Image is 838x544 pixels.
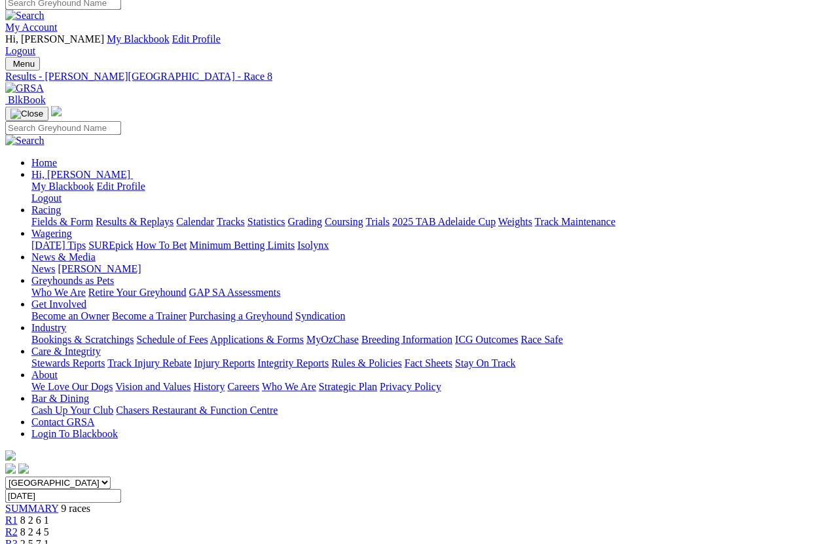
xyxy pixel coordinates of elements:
img: Search [5,10,45,22]
button: Toggle navigation [5,107,48,121]
a: MyOzChase [306,334,359,345]
a: History [193,381,225,392]
a: Rules & Policies [331,357,402,369]
a: Who We Are [262,381,316,392]
img: GRSA [5,82,44,94]
a: Cash Up Your Club [31,405,113,416]
a: Privacy Policy [380,381,441,392]
a: Wagering [31,228,72,239]
a: Purchasing a Greyhound [189,310,293,321]
a: Grading [288,216,322,227]
a: ICG Outcomes [455,334,518,345]
a: R2 [5,526,18,537]
div: About [31,381,833,393]
a: Get Involved [31,299,86,310]
a: Stay On Track [455,357,515,369]
div: Bar & Dining [31,405,833,416]
div: Industry [31,334,833,346]
a: How To Bet [136,240,187,251]
a: Racing [31,204,61,215]
div: News & Media [31,263,833,275]
div: Greyhounds as Pets [31,287,833,299]
a: Applications & Forms [210,334,304,345]
a: News [31,263,55,274]
a: Integrity Reports [257,357,329,369]
a: Stewards Reports [31,357,105,369]
a: We Love Our Dogs [31,381,113,392]
div: Racing [31,216,833,228]
a: Become an Owner [31,310,109,321]
a: Results & Replays [96,216,173,227]
img: twitter.svg [18,463,29,474]
a: 2025 TAB Adelaide Cup [392,216,496,227]
a: Syndication [295,310,345,321]
a: Track Injury Rebate [107,357,191,369]
a: About [31,369,58,380]
span: Menu [13,59,35,69]
a: Edit Profile [172,33,221,45]
a: Logout [31,192,62,204]
span: 9 races [61,503,90,514]
a: GAP SA Assessments [189,287,281,298]
a: My Blackbook [31,181,94,192]
a: Retire Your Greyhound [88,287,187,298]
a: [PERSON_NAME] [58,263,141,274]
a: Edit Profile [97,181,145,192]
a: Breeding Information [361,334,452,345]
a: Home [31,157,57,168]
a: Bookings & Scratchings [31,334,134,345]
div: Care & Integrity [31,357,833,369]
a: My Account [5,22,58,33]
a: Become a Trainer [112,310,187,321]
a: Schedule of Fees [136,334,208,345]
button: Toggle navigation [5,57,40,71]
a: My Blackbook [107,33,170,45]
a: Fact Sheets [405,357,452,369]
img: Search [5,135,45,147]
img: logo-grsa-white.png [51,106,62,117]
a: SUMMARY [5,503,58,514]
a: [DATE] Tips [31,240,86,251]
div: Wagering [31,240,833,251]
a: Strategic Plan [319,381,377,392]
a: Isolynx [297,240,329,251]
a: Hi, [PERSON_NAME] [31,169,133,180]
img: facebook.svg [5,463,16,474]
a: Race Safe [520,334,562,345]
a: Login To Blackbook [31,428,118,439]
a: Chasers Restaurant & Function Centre [116,405,278,416]
a: Vision and Values [115,381,191,392]
a: Care & Integrity [31,346,101,357]
a: Results - [PERSON_NAME][GEOGRAPHIC_DATA] - Race 8 [5,71,833,82]
div: My Account [5,33,833,57]
div: Hi, [PERSON_NAME] [31,181,833,204]
a: Contact GRSA [31,416,94,427]
span: Hi, [PERSON_NAME] [31,169,130,180]
span: 8 2 6 1 [20,515,49,526]
a: Track Maintenance [535,216,615,227]
div: Get Involved [31,310,833,322]
span: 8 2 4 5 [20,526,49,537]
img: logo-grsa-white.png [5,450,16,461]
a: News & Media [31,251,96,263]
a: Calendar [176,216,214,227]
span: Hi, [PERSON_NAME] [5,33,104,45]
a: Minimum Betting Limits [189,240,295,251]
a: Bar & Dining [31,393,89,404]
a: Industry [31,322,66,333]
a: Who We Are [31,287,86,298]
input: Select date [5,489,121,503]
a: Statistics [247,216,285,227]
a: Weights [498,216,532,227]
a: R1 [5,515,18,526]
a: Injury Reports [194,357,255,369]
a: Trials [365,216,390,227]
img: Close [10,109,43,119]
a: SUREpick [88,240,133,251]
a: Careers [227,381,259,392]
a: Coursing [325,216,363,227]
a: Tracks [217,216,245,227]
